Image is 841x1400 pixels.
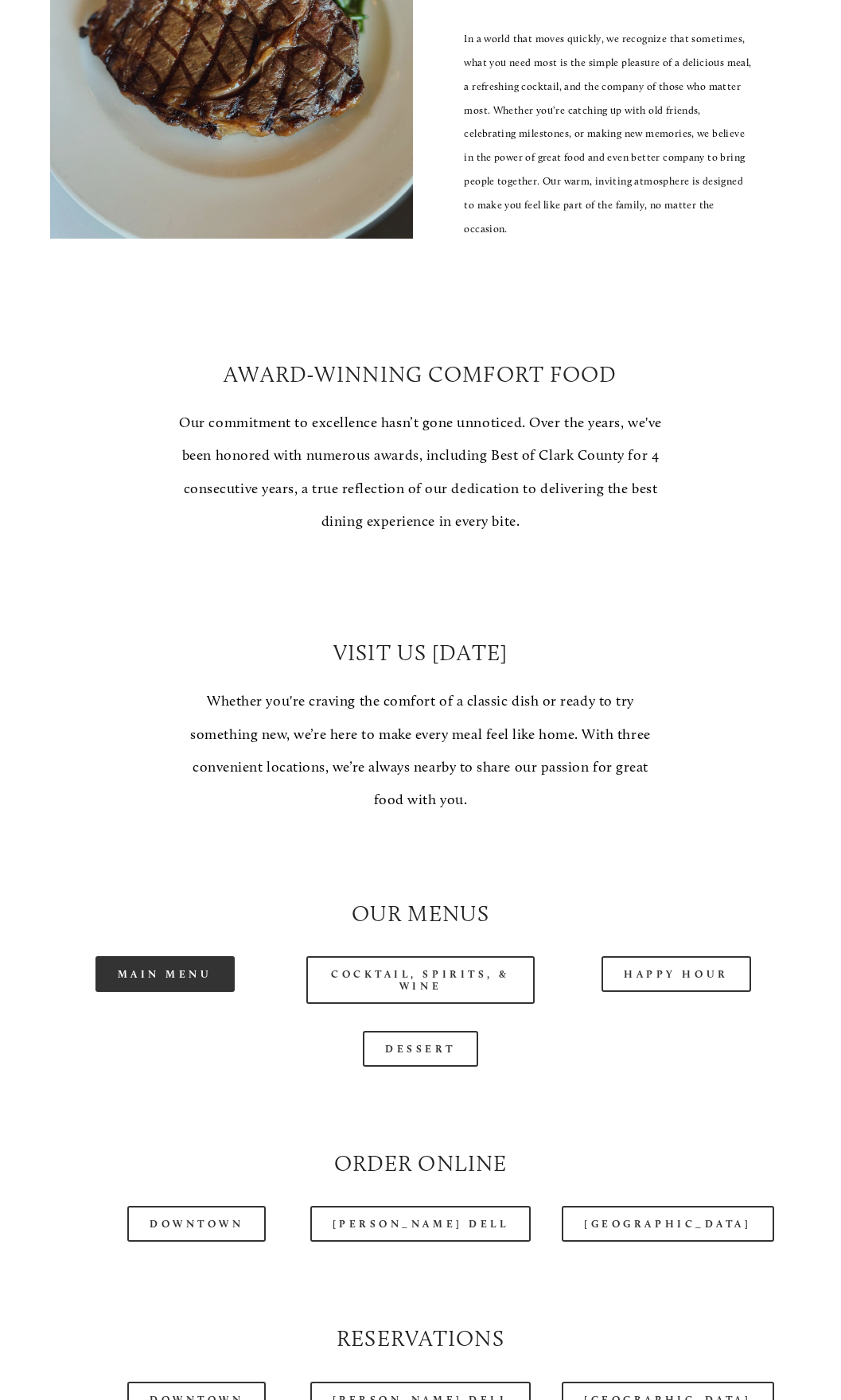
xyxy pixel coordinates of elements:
[562,1206,773,1242] a: [GEOGRAPHIC_DATA]
[178,406,663,539] p: Our commitment to excellence hasn’t gone unnoticed. Over the years, we've been honored with numer...
[178,359,663,390] h2: Award-Winning Comfort Food
[50,898,790,929] h2: Our Menus
[95,956,235,992] a: Main Menu
[363,1031,478,1067] a: Dessert
[310,1206,531,1242] a: [PERSON_NAME] Dell
[178,637,663,668] h2: Visit Us [DATE]
[127,1206,266,1242] a: Downtown
[50,1148,790,1179] h2: Order Online
[306,956,535,1004] a: Cocktail, Spirits, & Wine
[464,27,754,241] p: In a world that moves quickly, we recognize that sometimes, what you need most is the simple plea...
[178,685,663,817] p: Whether you're craving the comfort of a classic dish or ready to try something new, we’re here to...
[50,1323,790,1354] h2: Reservations
[602,956,751,992] a: Happy Hour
